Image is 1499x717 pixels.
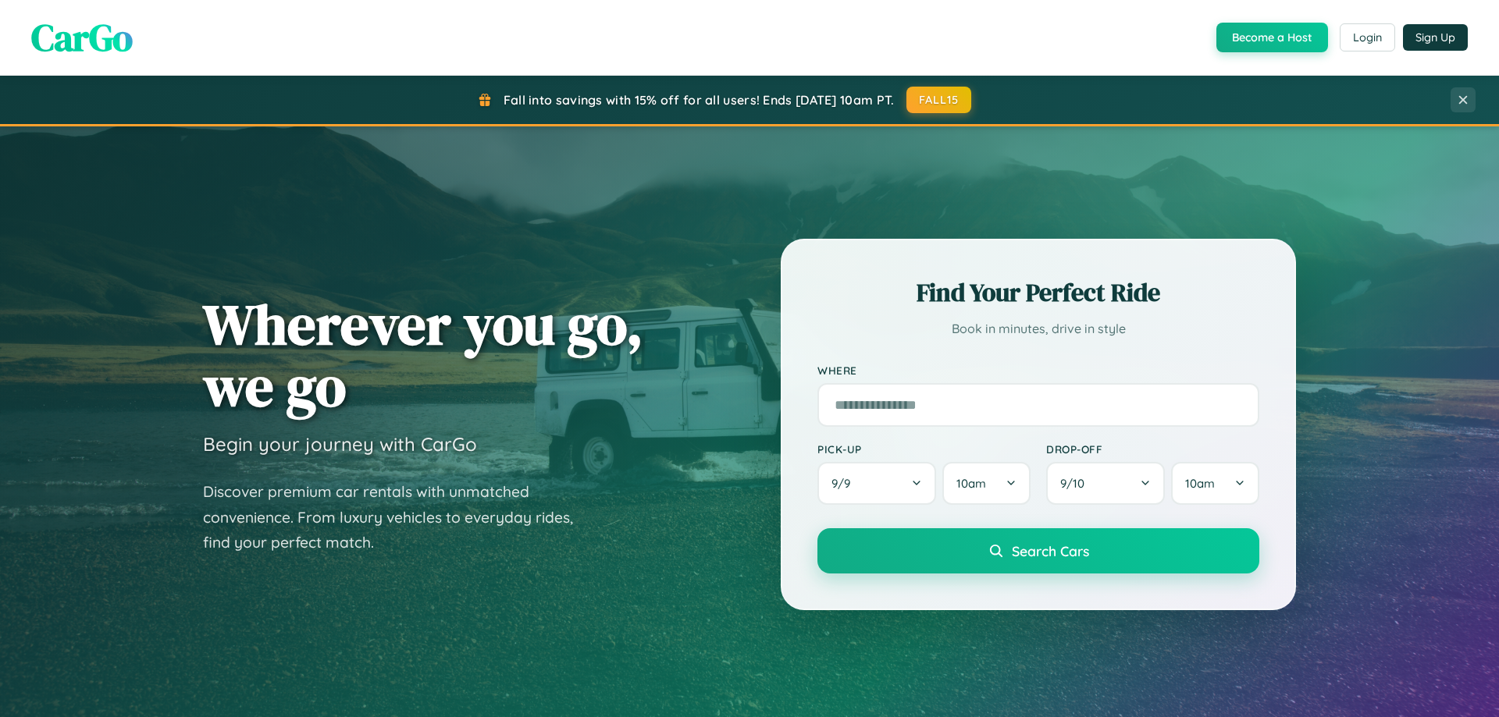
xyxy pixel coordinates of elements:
[504,92,895,108] span: Fall into savings with 15% off for all users! Ends [DATE] 10am PT.
[942,462,1031,505] button: 10am
[1340,23,1395,51] button: Login
[1403,24,1468,51] button: Sign Up
[203,293,643,417] h1: Wherever you go, we go
[906,87,972,113] button: FALL15
[831,476,858,491] span: 9 / 9
[817,275,1259,310] h2: Find Your Perfect Ride
[1171,462,1259,505] button: 10am
[1012,542,1089,559] span: Search Cars
[1046,442,1259,456] label: Drop-off
[817,364,1259,377] label: Where
[203,432,477,456] h3: Begin your journey with CarGo
[817,318,1259,340] p: Book in minutes, drive in style
[1046,462,1165,505] button: 9/10
[203,479,593,555] p: Discover premium car rentals with unmatched convenience. From luxury vehicles to everyday rides, ...
[817,442,1031,456] label: Pick-up
[1216,23,1328,52] button: Become a Host
[817,462,936,505] button: 9/9
[31,12,133,63] span: CarGo
[1185,476,1215,491] span: 10am
[956,476,986,491] span: 10am
[1060,476,1092,491] span: 9 / 10
[817,528,1259,573] button: Search Cars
